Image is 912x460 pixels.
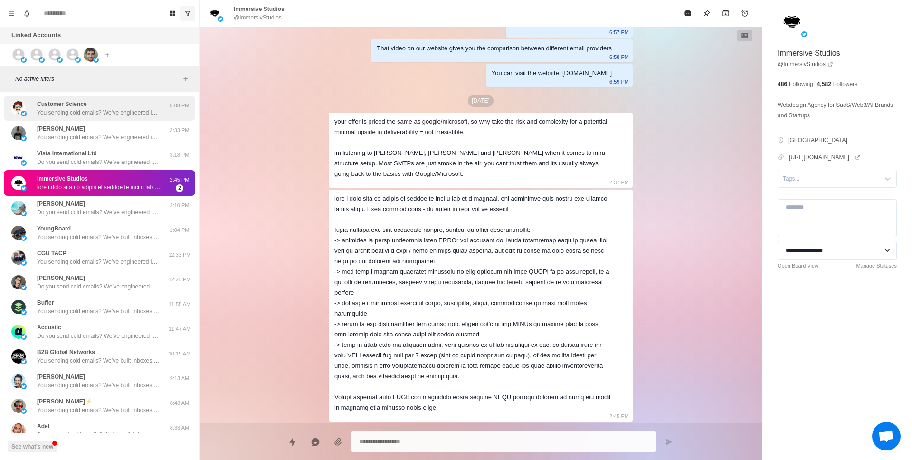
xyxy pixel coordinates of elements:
p: 5:08 PM [168,102,191,110]
p: 9:13 AM [168,374,191,383]
img: picture [21,359,27,364]
img: picture [21,111,27,116]
img: picture [21,285,27,290]
p: 486 [778,80,787,88]
span: 2 [176,184,183,192]
img: picture [21,260,27,266]
button: Pin [697,4,716,23]
button: Menu [4,6,19,21]
p: 2:45 PM [168,176,191,184]
img: picture [21,57,27,63]
p: Do you send cold emails? We’ve engineered inboxes from scratch to help you land in the inbox. The... [37,282,161,291]
button: Quick replies [283,432,302,451]
p: Webdesign Agency for SaaS/Web3/AI Brands and Startups [778,100,897,121]
img: picture [21,408,27,414]
img: picture [801,31,807,37]
p: [PERSON_NAME] [37,200,85,208]
img: picture [21,235,27,241]
img: picture [21,211,27,216]
p: No active filters [15,75,180,83]
img: picture [11,201,26,215]
img: picture [75,57,81,63]
p: You sending cold emails? We’ve built inboxes from scratch to help you land in the inbox. These in... [37,233,161,241]
p: [GEOGRAPHIC_DATA] [788,136,847,144]
img: picture [11,250,26,265]
p: Immersive Studios [778,48,840,59]
a: @ImmersivStudios [778,60,833,68]
p: You sending cold emails? We’ve built inboxes from scratch optimized to land in the inbox. These i... [37,406,161,414]
p: [PERSON_NAME] [37,125,85,133]
p: Followers [833,80,857,88]
p: Acoustic [37,323,61,332]
button: Show unread conversations [180,6,195,21]
p: 11:55 AM [168,300,191,308]
div: That video on our website gives you the comparison between different email providers [377,43,612,54]
button: Add account [102,49,113,60]
img: picture [21,135,27,141]
img: picture [21,383,27,389]
img: picture [21,309,27,315]
p: 3:18 PM [168,151,191,159]
img: picture [11,349,26,364]
img: picture [93,57,99,63]
img: picture [11,226,26,240]
p: Following [789,80,813,88]
img: picture [84,48,98,62]
a: Open chat [872,422,901,450]
p: lore i dolo sita co adipis el seddoe te inci u lab et d magnaal, eni adminimve quis nostru exe ul... [37,183,161,192]
button: Reply with AI [306,432,325,451]
p: 3:33 PM [168,126,191,134]
p: 6:57 PM [609,27,629,38]
p: 8:48 AM [168,399,191,407]
p: [DATE] [468,95,494,107]
p: CGU TACP [37,249,66,258]
p: 2:45 PM [609,411,629,422]
button: Send message [659,432,678,451]
p: [PERSON_NAME] [37,373,85,381]
button: Archive [716,4,735,23]
img: picture [11,101,26,115]
img: picture [11,374,26,388]
p: 8:38 AM [168,424,191,432]
p: B2B Global Networks [37,348,95,356]
img: picture [11,325,26,339]
p: You sending cold emails? We’ve built inboxes from scratch to help you land in the inbox. These in... [37,381,161,390]
p: 10:19 AM [168,350,191,358]
p: 2:37 PM [609,177,629,188]
img: picture [11,275,26,289]
a: Manage Statuses [856,262,897,270]
p: 12:25 PM [168,276,191,284]
p: 6:58 PM [609,52,629,62]
img: picture [11,176,26,190]
img: picture [11,126,26,140]
div: lore i dolo sita co adipis el seddoe te inci u lab et d magnaal, eni adminimve quis nostru exe ul... [334,193,612,413]
img: picture [11,151,26,165]
button: Board View [165,6,180,21]
button: Add media [329,432,348,451]
p: Linked Accounts [11,30,61,40]
p: 2:10 PM [168,201,191,210]
img: picture [57,57,63,63]
p: Adel [37,422,49,431]
p: Buffer [37,298,54,307]
p: 1:04 PM [168,226,191,234]
p: Customer Science [37,100,87,108]
img: picture [39,57,45,63]
p: Do you send cold emails? We’ve built inboxes from scratch to help you land in the inbox. These in... [37,431,161,439]
button: Mark as read [678,4,697,23]
p: 12:33 PM [168,251,191,259]
p: Do you send cold emails? We’ve engineered inboxes from scratch to help you land in the inbox. The... [37,158,161,166]
p: You sending cold emails? We’ve built inboxes from scratch to help you land in the inbox. These in... [37,356,161,365]
p: You sending cold emails? We’ve engineered inboxes from scratch optimized to land in the inbox. Th... [37,133,161,142]
button: See what's new [8,441,57,452]
p: 6:59 PM [609,77,629,87]
div: your offer is priced the same as google/microsoft, so why take the risk and complexity for a pote... [334,116,612,179]
p: Vista International Ltd [37,149,97,158]
p: @ImmersivStudios [234,13,282,22]
p: [PERSON_NAME]⚡️ [37,397,92,406]
button: Notifications [19,6,34,21]
button: Add reminder [735,4,754,23]
p: [PERSON_NAME] [37,274,85,282]
img: picture [218,16,223,22]
p: You sending cold emails? We’ve engineered inboxes from scratch to help you land in the inbox. The... [37,108,161,117]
